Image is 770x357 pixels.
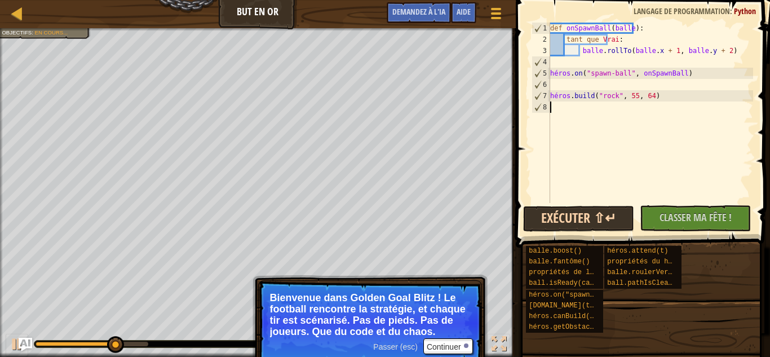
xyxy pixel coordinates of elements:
[607,258,684,266] font: propriétés du héros
[529,291,630,299] font: héros.on("spawn-ball", f)
[423,338,473,354] button: Continuer
[35,29,68,36] font: en cours...
[543,69,547,77] font: 5
[373,342,418,351] font: Passer (esc)
[734,6,756,16] font: Python
[529,302,630,310] font: [DOMAIN_NAME](type, x, y)
[529,323,630,331] font: héros.getObstacleAt(x, y)
[543,24,547,32] font: 1
[542,36,546,43] font: 2
[640,205,751,231] button: Classer ma fête !
[543,92,547,100] font: 7
[607,268,696,276] font: balle.roulerVers(x, y)
[607,279,696,287] font: ball.pathIsClear(x, y)
[542,47,546,55] font: 3
[392,6,445,17] font: Demandez à l'IA
[529,258,590,266] font: balle.fantôme()
[19,338,32,351] button: Demandez à l'IA
[529,312,610,320] font: héros.canBuild(x, y)
[6,334,28,357] button: Ctrl + P: Play
[387,2,451,23] button: Demandez à l'IA
[529,268,618,276] font: propriétés de la balle
[488,334,510,357] button: Basculer en plein écran
[2,29,32,36] font: Objectifs
[32,29,33,36] font: :
[482,2,510,29] button: Afficher le menu
[660,210,732,224] font: Classer ma fête !
[529,247,582,255] font: balle.boost()
[457,6,471,17] font: Aide
[523,206,634,232] button: Exécuter ⇧↵
[427,342,461,351] font: Continuer
[543,81,547,89] font: 6
[543,103,547,111] font: 8
[270,292,466,337] font: Bienvenue dans Golden Goal Blitz ! Le football rencontre la stratégie, et chaque tir est scénaris...
[607,247,668,255] font: héros.attend(t)
[634,6,730,16] font: Langage de programmation
[543,58,547,66] font: 4
[529,279,618,287] font: ball.isReady(capacité)
[730,6,732,16] font: :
